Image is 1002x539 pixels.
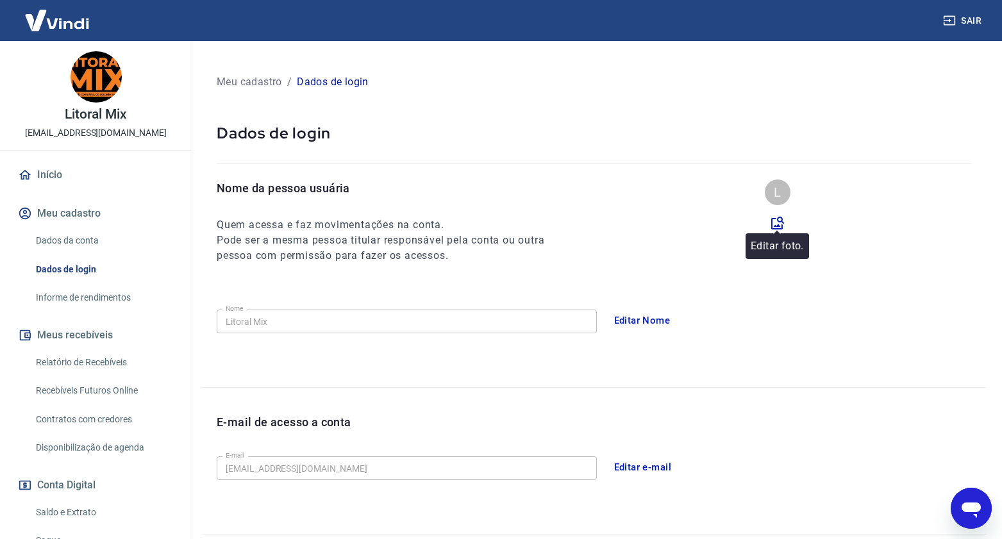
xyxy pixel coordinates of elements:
[15,161,176,189] a: Início
[25,126,167,140] p: [EMAIL_ADDRESS][DOMAIN_NAME]
[217,413,351,431] p: E-mail de acesso a conta
[31,406,176,433] a: Contratos com credores
[31,499,176,526] a: Saldo e Extrato
[751,238,804,254] p: Editar foto.
[287,74,292,90] p: /
[31,228,176,254] a: Dados da conta
[765,179,790,205] div: L
[607,307,678,334] button: Editar Nome
[15,199,176,228] button: Meu cadastro
[297,74,369,90] p: Dados de login
[217,179,568,197] p: Nome da pessoa usuária
[31,435,176,461] a: Disponibilização de agenda
[226,304,244,313] label: Nome
[607,454,679,481] button: Editar e-mail
[15,1,99,40] img: Vindi
[31,377,176,404] a: Recebíveis Futuros Online
[226,451,244,460] label: E-mail
[31,285,176,311] a: Informe de rendimentos
[65,108,126,121] p: Litoral Mix
[217,233,568,263] h6: Pode ser a mesma pessoa titular responsável pela conta ou outra pessoa com permissão para fazer o...
[940,9,987,33] button: Sair
[951,488,992,529] iframe: Botão para abrir a janela de mensagens
[15,321,176,349] button: Meus recebíveis
[217,74,282,90] p: Meu cadastro
[15,471,176,499] button: Conta Digital
[31,256,176,283] a: Dados de login
[217,123,971,143] p: Dados de login
[71,51,122,103] img: 98d3a076-bf7d-4a51-a852-e50988ef3811.jpeg
[217,217,568,233] h6: Quem acessa e faz movimentações na conta.
[31,349,176,376] a: Relatório de Recebíveis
